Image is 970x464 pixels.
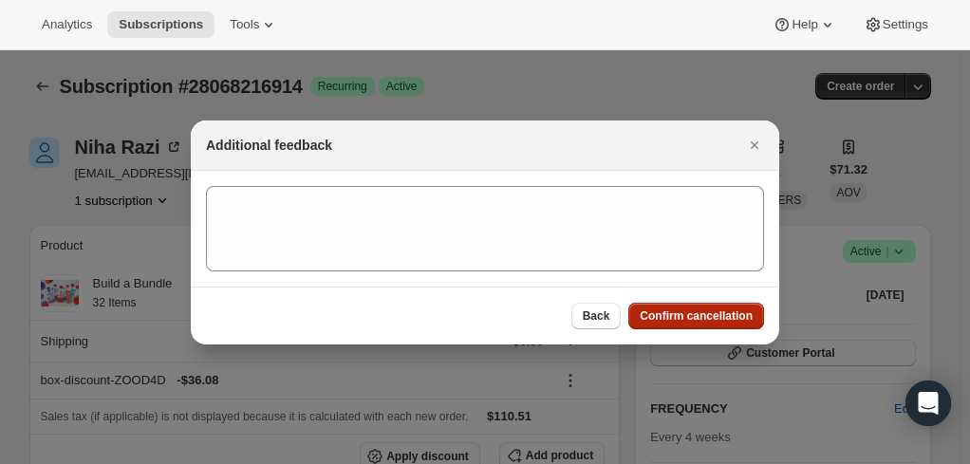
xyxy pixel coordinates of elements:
[107,11,215,38] button: Subscriptions
[741,132,768,158] button: Close
[206,136,332,155] h2: Additional feedback
[583,308,610,324] span: Back
[571,303,622,329] button: Back
[628,303,764,329] button: Confirm cancellation
[30,11,103,38] button: Analytics
[905,380,951,426] div: Open Intercom Messenger
[119,17,203,32] span: Subscriptions
[42,17,92,32] span: Analytics
[218,11,289,38] button: Tools
[230,17,259,32] span: Tools
[792,17,817,32] span: Help
[640,308,753,324] span: Confirm cancellation
[852,11,940,38] button: Settings
[883,17,928,32] span: Settings
[761,11,848,38] button: Help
